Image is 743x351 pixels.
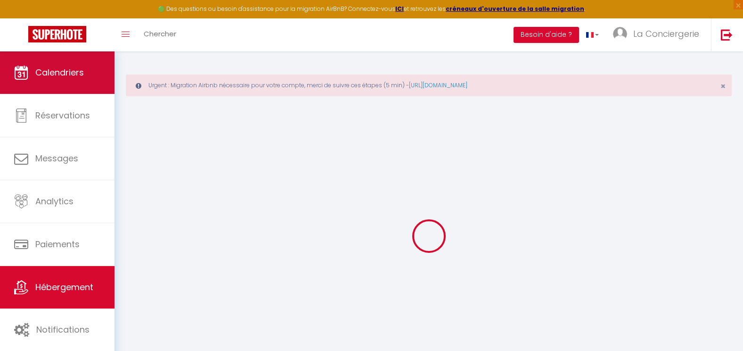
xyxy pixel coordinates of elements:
span: La Conciergerie [633,28,699,40]
span: Analytics [35,195,73,207]
button: Ouvrir le widget de chat LiveChat [8,4,36,32]
span: Paiements [35,238,80,250]
a: ... La Conciergerie [606,18,711,51]
a: créneaux d'ouverture de la salle migration [446,5,584,13]
span: Notifications [36,324,90,335]
img: Super Booking [28,26,86,42]
a: [URL][DOMAIN_NAME] [409,81,467,89]
span: Réservations [35,109,90,121]
a: ICI [395,5,404,13]
span: Hébergement [35,281,93,293]
span: Chercher [144,29,176,39]
img: ... [613,27,627,41]
a: Chercher [137,18,183,51]
span: Messages [35,152,78,164]
span: × [720,80,726,92]
button: Close [720,82,726,91]
img: logout [721,29,733,41]
span: Calendriers [35,67,84,78]
div: Urgent : Migration Airbnb nécessaire pour votre compte, merci de suivre ces étapes (5 min) - [126,75,732,96]
button: Besoin d'aide ? [514,27,579,43]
